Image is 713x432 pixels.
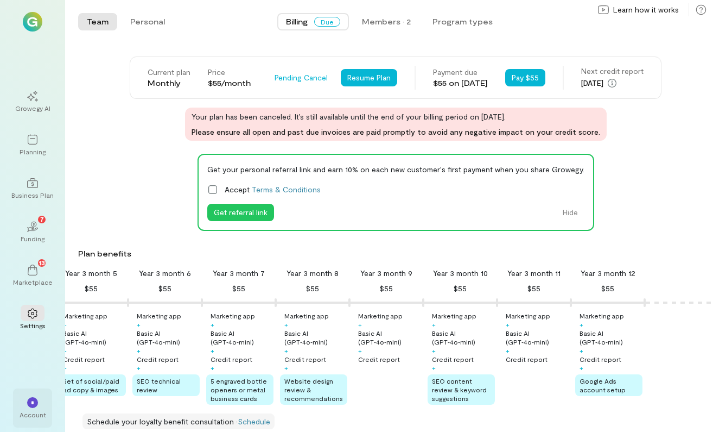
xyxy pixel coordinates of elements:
button: Program types [424,13,501,30]
div: Basic AI (GPT‑4o‑mini) [358,329,421,346]
div: + [284,346,288,355]
div: + [284,320,288,329]
div: $55 [306,282,319,295]
div: Marketing app [63,311,107,320]
div: Year 3 month 10 [433,268,488,279]
div: + [137,346,141,355]
div: $55 [85,282,98,295]
span: Please ensure all open and past due invoices are paid promptly to avoid any negative impact on yo... [192,127,600,137]
div: $55 [527,282,540,295]
div: + [211,320,214,329]
span: Pending Cancel [275,72,328,83]
div: + [63,320,67,329]
a: Planning [13,126,52,165]
span: Google Ads account setup [580,377,626,393]
span: 13 [39,258,45,267]
div: + [506,320,510,329]
span: Due [314,17,340,27]
button: Members · 2 [353,13,419,30]
a: Growegy AI [13,82,52,121]
div: *Account [13,389,52,428]
a: Business Plan [13,169,52,208]
div: + [580,346,583,355]
a: Settings [13,299,52,339]
div: Planning [20,147,46,156]
div: Payment due [433,67,488,78]
div: Basic AI (GPT‑4o‑mini) [506,329,569,346]
div: + [137,364,141,372]
button: Resume Plan [341,69,397,86]
div: Credit report [284,355,326,364]
div: Plan benefits [78,248,709,259]
div: Marketing app [432,311,476,320]
div: $55 [601,282,614,295]
div: Marketing app [580,311,624,320]
div: $55 on [DATE] [433,78,488,89]
div: Year 3 month 6 [139,268,191,279]
div: Credit report [137,355,179,364]
button: Team [78,13,117,30]
div: + [137,320,141,329]
div: Basic AI (GPT‑4o‑mini) [432,329,495,346]
div: + [580,364,583,372]
button: Personal [122,13,174,30]
div: + [63,364,67,372]
button: Pay $55 [505,69,545,86]
div: Credit report [211,355,252,364]
div: Year 3 month 8 [287,268,339,279]
div: Credit report [63,355,105,364]
span: Set of social/paid ad copy & images [63,377,119,393]
a: Terms & Conditions [252,185,321,194]
div: Marketing app [506,311,550,320]
div: Marketplace [13,278,53,286]
span: SEO technical review [137,377,181,393]
span: Billing [286,16,308,27]
div: Get your personal referral link and earn 10% on each new customer's first payment when you share ... [207,164,584,175]
div: + [284,364,288,372]
button: Get referral link [207,204,274,221]
div: + [432,346,436,355]
div: Basic AI (GPT‑4o‑mini) [137,329,200,346]
div: Next credit report [581,66,644,77]
div: Growegy AI [15,104,50,112]
span: Schedule your loyalty benefit consultation · [87,417,238,426]
a: Marketplace [13,256,52,295]
div: $55 [232,282,245,295]
div: + [211,364,214,372]
div: Monthly [148,78,190,89]
div: Year 3 month 11 [507,268,561,279]
span: 5 engraved bottle openers or metal business cards [211,377,267,402]
div: Marketing app [211,311,255,320]
span: 7 [40,214,44,224]
div: + [432,320,436,329]
div: [DATE] [581,77,644,90]
div: Year 3 month 5 [65,268,117,279]
div: + [358,320,362,329]
div: Price [208,67,251,78]
div: $55 [454,282,467,295]
div: Basic AI (GPT‑4o‑mini) [580,329,642,346]
div: Marketing app [137,311,181,320]
div: + [580,320,583,329]
a: Funding [13,212,52,252]
div: Marketing app [284,311,329,320]
button: Hide [556,204,584,221]
div: Credit report [506,355,548,364]
a: Schedule [238,417,270,426]
button: BillingDue [277,13,349,30]
div: Members · 2 [362,16,411,27]
button: Pending Cancel [268,69,334,86]
div: Credit report [358,355,400,364]
div: Settings [20,321,46,330]
span: Learn how it works [613,4,679,15]
div: $55 [380,282,393,295]
div: Basic AI (GPT‑4o‑mini) [63,329,126,346]
div: Year 3 month 7 [213,268,265,279]
span: SEO content review & keyword suggestions [432,377,487,402]
div: Basic AI (GPT‑4o‑mini) [284,329,347,346]
span: Website design review & recommendations [284,377,343,402]
div: Business Plan [11,191,54,199]
div: + [211,346,214,355]
div: Funding [21,234,44,243]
